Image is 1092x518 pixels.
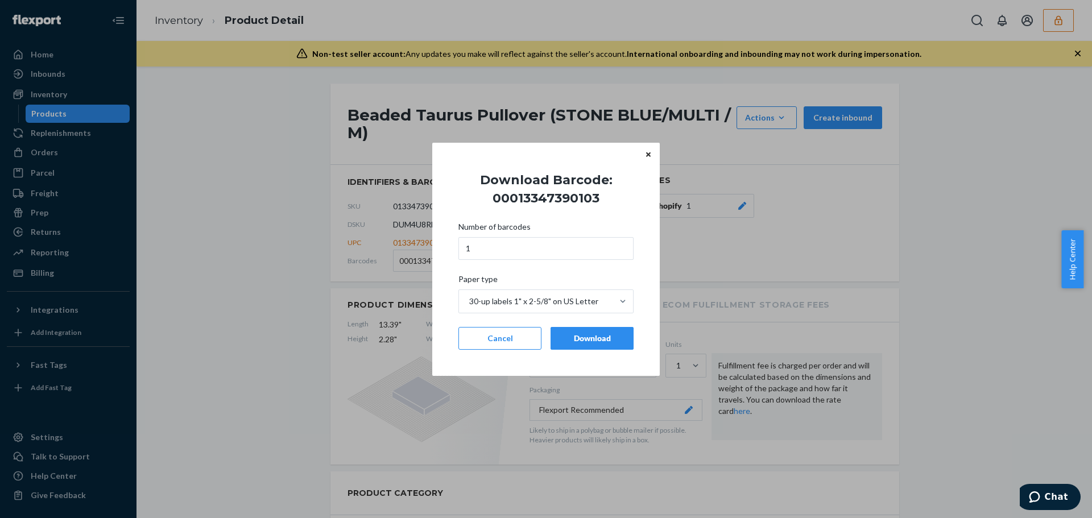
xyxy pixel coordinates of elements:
[458,221,531,237] span: Number of barcodes
[449,171,643,208] h1: Download Barcode: 00013347390103
[560,333,624,344] div: Download
[458,273,498,289] span: Paper type
[25,8,48,18] span: Chat
[469,296,598,307] div: 30-up labels 1" x 2-5/8" on US Letter
[551,327,634,350] button: Download
[458,327,541,350] button: Cancel
[458,237,634,260] input: Number of barcodes
[468,296,469,307] input: Paper type30-up labels 1" x 2-5/8" on US Letter
[643,148,654,161] button: Close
